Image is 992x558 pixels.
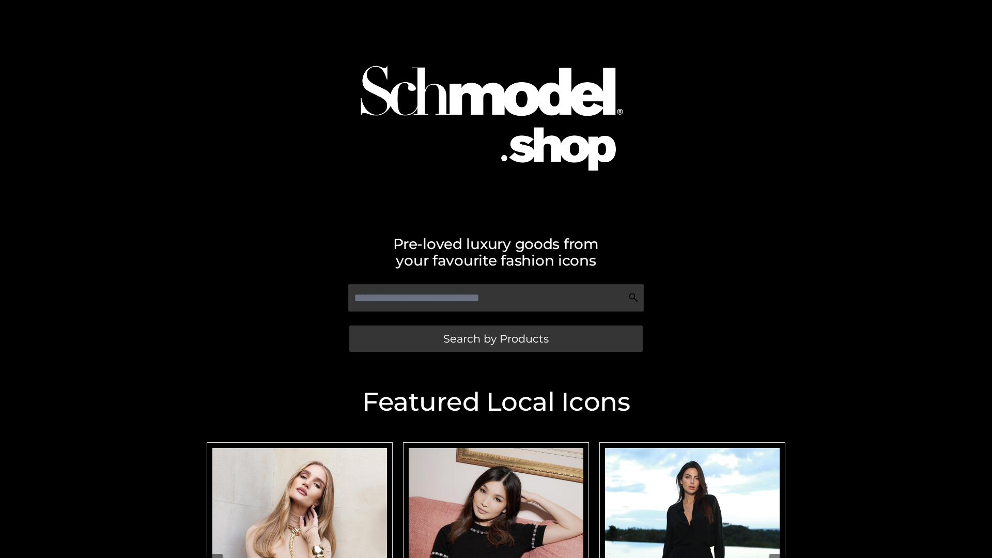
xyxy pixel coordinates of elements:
h2: Pre-loved luxury goods from your favourite fashion icons [202,236,791,269]
img: Search Icon [628,292,639,303]
span: Search by Products [443,333,549,344]
h2: Featured Local Icons​ [202,389,791,415]
a: Search by Products [349,326,643,352]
